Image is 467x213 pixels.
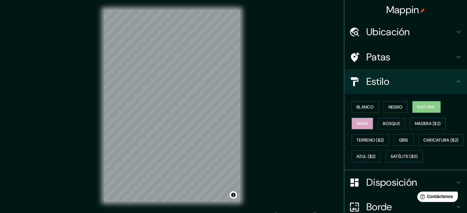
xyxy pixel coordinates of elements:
font: Negro [388,104,403,110]
div: Patas [344,45,467,69]
button: Activar o desactivar atribución [230,191,237,199]
font: Satélite ($3) [391,154,418,159]
font: Amar [356,121,368,126]
div: Disposición [344,170,467,195]
button: Blanco [352,101,379,113]
font: Natural [417,104,436,110]
button: Natural [412,101,441,113]
font: Caricatura ($2) [423,137,459,143]
button: Azul ($2) [352,150,381,162]
font: Bosque [383,121,400,126]
button: Caricatura ($2) [418,134,464,146]
font: Blanco [356,104,374,110]
button: Terreno ($2) [352,134,389,146]
button: Gris [394,134,414,146]
button: Madera ($2) [410,118,446,129]
font: Patas [366,51,391,63]
button: Amar [352,118,373,129]
img: pin-icon.png [420,8,425,13]
font: Terreno ($2) [356,137,384,143]
font: Madera ($2) [415,121,441,126]
button: Satélite ($3) [386,150,423,162]
button: Negro [383,101,408,113]
font: Gris [399,137,408,143]
canvas: Mapa [104,10,240,202]
button: Bosque [378,118,405,129]
div: Estilo [344,69,467,94]
font: Azul ($2) [356,154,376,159]
font: Mappin [386,3,419,16]
font: Ubicación [366,25,410,38]
div: Ubicación [344,20,467,44]
font: Disposición [366,176,417,189]
font: Estilo [366,75,389,88]
iframe: Lanzador de widgets de ayuda [412,189,460,206]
